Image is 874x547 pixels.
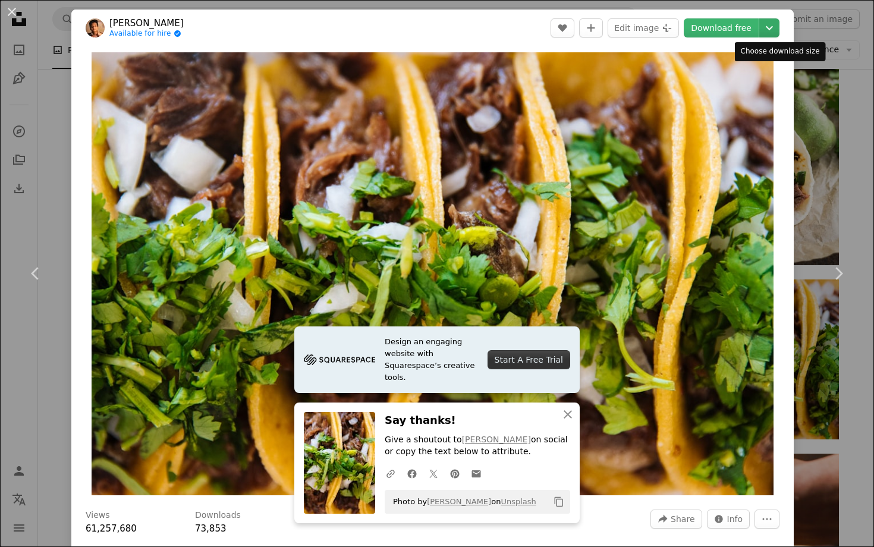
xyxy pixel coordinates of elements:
a: [PERSON_NAME] [462,435,531,444]
h3: Views [86,510,110,521]
button: More Actions [754,510,779,529]
span: Info [727,510,743,528]
a: Share over email [466,461,487,485]
h3: Downloads [195,510,241,521]
span: 61,257,680 [86,523,137,534]
h3: Say thanks! [385,412,570,429]
button: Share this image [650,510,702,529]
span: Share [671,510,694,528]
button: Add to Collection [579,18,603,37]
a: Share on Twitter [423,461,444,485]
a: [PERSON_NAME] [427,497,491,506]
img: file-1705255347840-230a6ab5bca9image [304,351,375,369]
span: Photo by on [387,492,536,511]
span: Design an engaging website with Squarespace’s creative tools. [385,336,478,383]
button: Edit image [608,18,679,37]
div: Choose download size [735,42,826,61]
a: Design an engaging website with Squarespace’s creative tools.Start A Free Trial [294,326,580,393]
button: Stats about this image [707,510,750,529]
a: Share on Pinterest [444,461,466,485]
button: Copy to clipboard [549,492,569,512]
img: Go to Jeswin Thomas's profile [86,18,105,37]
a: Share on Facebook [401,461,423,485]
a: Available for hire [109,29,184,39]
a: Unsplash [501,497,536,506]
a: Next [803,216,874,331]
a: [PERSON_NAME] [109,17,184,29]
img: green vegetable on brown soil [92,52,774,495]
a: Download free [684,18,759,37]
button: Zoom in on this image [92,52,774,495]
p: Give a shoutout to on social or copy the text below to attribute. [385,434,570,458]
div: Start A Free Trial [488,350,570,369]
span: 73,853 [195,523,227,534]
button: Choose download size [759,18,779,37]
button: Like [551,18,574,37]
